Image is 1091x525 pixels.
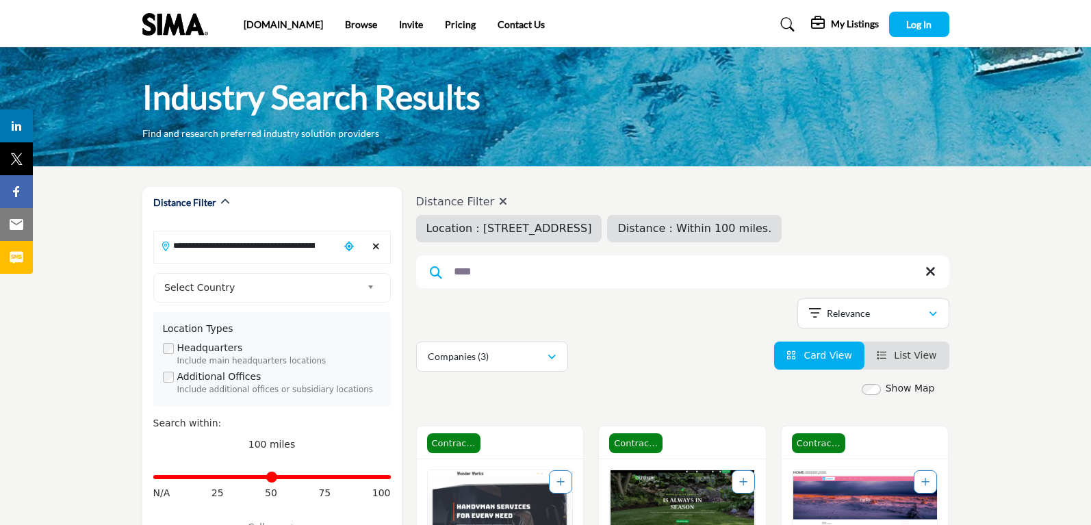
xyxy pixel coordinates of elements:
[153,486,170,500] span: N/A
[827,307,870,320] p: Relevance
[767,14,804,36] a: Search
[248,439,296,450] span: 100 miles
[774,342,864,370] li: Card View
[345,18,377,30] a: Browse
[153,416,391,431] div: Search within:
[427,433,480,454] span: Contractor
[921,476,929,487] a: Add To List
[177,355,381,368] div: Include main headquarters locations
[211,486,224,500] span: 25
[864,342,949,370] li: List View
[372,486,391,500] span: 100
[265,486,277,500] span: 50
[153,196,216,209] h2: Distance Filter
[445,18,476,30] a: Pricing
[399,18,423,30] a: Invite
[428,350,489,363] p: Companies (3)
[886,381,935,396] label: Show Map
[163,322,381,336] div: Location Types
[617,222,771,235] span: Distance : Within 100 miles.
[366,232,387,261] div: Clear search location
[142,76,480,118] h1: Industry Search Results
[416,255,949,288] input: Search Keyword
[877,350,937,361] a: View List
[831,18,879,30] h5: My Listings
[786,350,852,361] a: View Card
[498,18,545,30] a: Contact Us
[244,18,323,30] a: [DOMAIN_NAME]
[416,195,782,208] h4: Distance Filter
[792,433,845,454] span: Contractor
[318,486,331,500] span: 75
[154,232,339,259] input: Search Location
[906,18,932,30] span: Log In
[164,279,361,296] span: Select Country
[797,298,949,329] button: Relevance
[142,13,215,36] img: Site Logo
[889,12,949,37] button: Log In
[416,342,568,372] button: Companies (3)
[339,232,359,261] div: Choose your current location
[177,384,381,396] div: Include additional offices or subsidiary locations
[609,433,663,454] span: Contractor
[177,341,243,355] label: Headquarters
[811,16,879,33] div: My Listings
[426,222,592,235] span: Location : [STREET_ADDRESS]
[177,370,261,384] label: Additional Offices
[804,350,851,361] span: Card View
[894,350,936,361] span: List View
[556,476,565,487] a: Add To List
[142,127,379,140] p: Find and research preferred industry solution providers
[739,476,747,487] a: Add To List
